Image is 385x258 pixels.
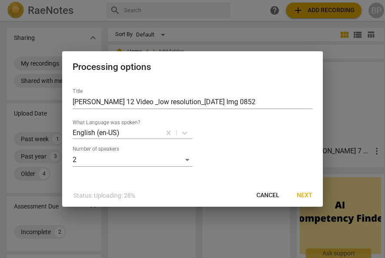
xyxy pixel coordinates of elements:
div: 2 [73,153,192,167]
button: Next [290,188,319,203]
h2: Processing options [73,62,312,73]
span: Next [297,191,312,200]
label: What Language was spoken? [73,120,140,125]
button: Cancel [249,188,286,203]
p: Status: Uploading: 28% [73,191,135,200]
p: English (en-US) [73,128,119,138]
span: Cancel [256,191,279,200]
label: Number of speakers [73,146,119,152]
label: Title [73,89,83,94]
